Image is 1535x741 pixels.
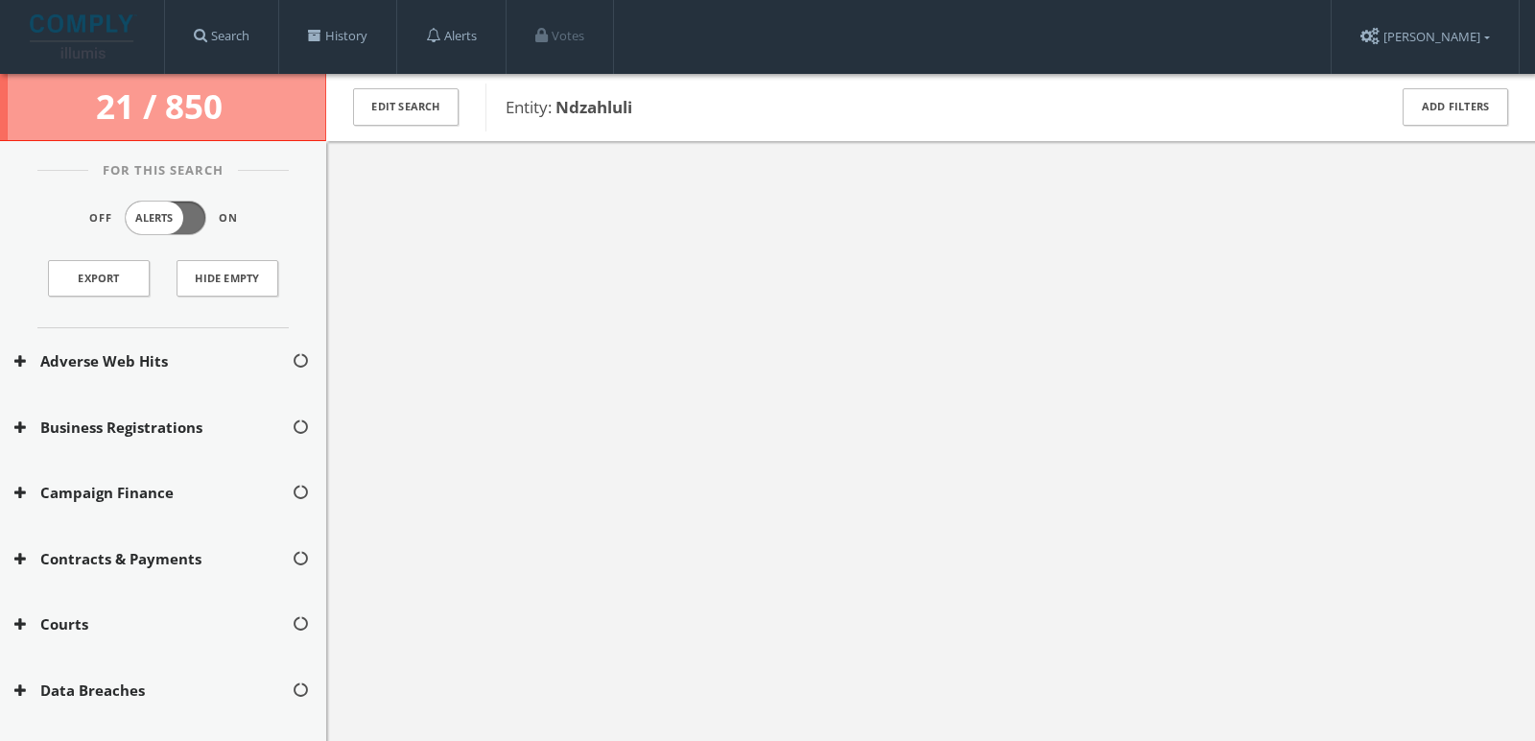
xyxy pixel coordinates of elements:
[14,350,292,372] button: Adverse Web Hits
[177,260,278,297] button: Hide Empty
[14,613,292,635] button: Courts
[88,161,238,180] span: For This Search
[89,210,112,227] span: Off
[555,96,632,118] b: Ndzahluli
[96,84,230,129] span: 21 / 850
[219,210,238,227] span: On
[30,14,137,59] img: illumis
[506,96,632,118] span: Entity:
[48,260,150,297] a: Export
[14,548,292,570] button: Contracts & Payments
[14,417,292,439] button: Business Registrations
[353,88,459,126] button: Edit Search
[14,680,292,702] button: Data Breaches
[14,482,292,504] button: Campaign Finance
[1403,88,1508,126] button: Add Filters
